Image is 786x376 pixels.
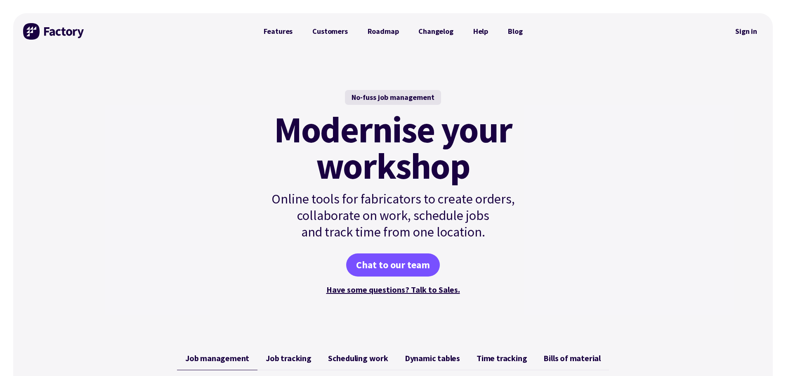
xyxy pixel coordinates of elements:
nav: Secondary Navigation [729,22,763,41]
span: Job management [185,353,249,363]
span: Scheduling work [328,353,388,363]
a: Have some questions? Talk to Sales. [326,284,460,295]
a: Sign in [729,22,763,41]
a: Roadmap [358,23,409,40]
div: No-fuss job management [345,90,441,105]
span: Bills of material [543,353,601,363]
mark: Modernise your workshop [274,111,512,184]
a: Blog [498,23,532,40]
a: Chat to our team [346,253,440,277]
a: Help [463,23,498,40]
span: Job tracking [266,353,312,363]
a: Customers [302,23,357,40]
p: Online tools for fabricators to create orders, collaborate on work, schedule jobs and track time ... [254,191,533,240]
a: Features [254,23,303,40]
nav: Primary Navigation [254,23,533,40]
span: Dynamic tables [405,353,460,363]
span: Time tracking [477,353,527,363]
img: Factory [23,23,85,40]
iframe: Chat Widget [745,336,786,376]
a: Changelog [408,23,463,40]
